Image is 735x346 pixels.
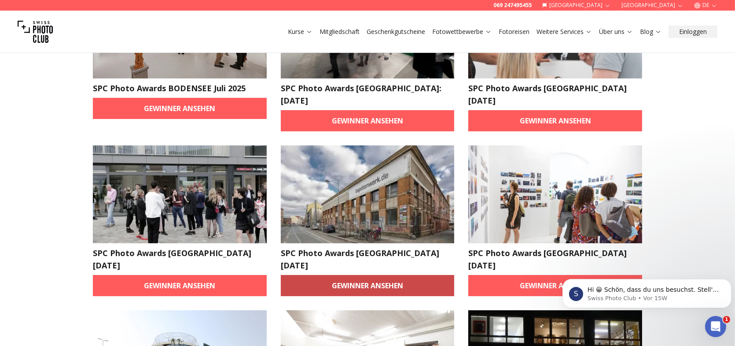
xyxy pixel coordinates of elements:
h2: SPC Photo Awards [GEOGRAPHIC_DATA] [DATE] [468,82,642,107]
button: Kurse [284,26,316,38]
img: SPC Photo Awards LEIPZIG Mai 2025 [281,145,455,243]
a: Gewinner ansehen [468,275,642,296]
h2: SPC Photo Awards [GEOGRAPHIC_DATA] [DATE] [468,247,642,272]
a: Blog [640,27,661,36]
a: 069 247495455 [493,2,532,9]
a: Gewinner ansehen [93,98,267,119]
a: Kurse [288,27,312,36]
h2: SPC Photo Awards [GEOGRAPHIC_DATA]: [DATE] [281,82,455,107]
a: Fotoreisen [499,27,529,36]
img: SPC Photo Awards BERLIN May 2025 [93,145,267,243]
h2: SPC Photo Awards BODENSEE Juli 2025 [93,82,267,94]
a: Gewinner ansehen [468,110,642,131]
button: Weitere Services [533,26,595,38]
a: Über uns [599,27,633,36]
img: Swiss photo club [18,14,53,49]
button: Fotoreisen [495,26,533,38]
a: Weitere Services [537,27,592,36]
button: Einloggen [669,26,717,38]
button: Mitgliedschaft [316,26,363,38]
iframe: Intercom notifications Nachricht [559,260,735,322]
iframe: Intercom live chat [705,316,726,337]
button: Über uns [595,26,636,38]
a: Fotowettbewerbe [432,27,492,36]
h2: SPC Photo Awards [GEOGRAPHIC_DATA] [DATE] [93,247,267,272]
img: SPC Photo Awards MÜNCHEN April 2025 [468,145,642,243]
a: Geschenkgutscheine [367,27,425,36]
a: Gewinner ansehen [281,110,455,131]
button: Blog [636,26,665,38]
h2: SPC Photo Awards [GEOGRAPHIC_DATA] [DATE] [281,247,455,272]
span: 1 [723,316,730,323]
button: Fotowettbewerbe [429,26,495,38]
a: Gewinner ansehen [93,275,267,296]
a: Mitgliedschaft [320,27,360,36]
a: Gewinner ansehen [281,275,455,296]
button: Geschenkgutscheine [363,26,429,38]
